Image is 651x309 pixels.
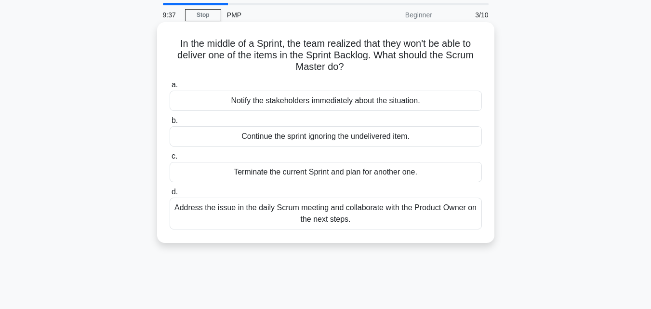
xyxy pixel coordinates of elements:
[170,198,482,229] div: Address the issue in the daily Scrum meeting and collaborate with the Product Owner on the next s...
[172,152,177,160] span: c.
[170,162,482,182] div: Terminate the current Sprint and plan for another one.
[354,5,438,25] div: Beginner
[172,81,178,89] span: a.
[172,116,178,124] span: b.
[170,126,482,147] div: Continue the sprint ignoring the undelivered item.
[169,38,483,73] h5: In the middle of a Sprint, the team realized that they won't be able to deliver one of the items ...
[157,5,185,25] div: 9:37
[172,188,178,196] span: d.
[170,91,482,111] div: Notify the stakeholders immediately about the situation.
[221,5,354,25] div: PMP
[185,9,221,21] a: Stop
[438,5,494,25] div: 3/10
